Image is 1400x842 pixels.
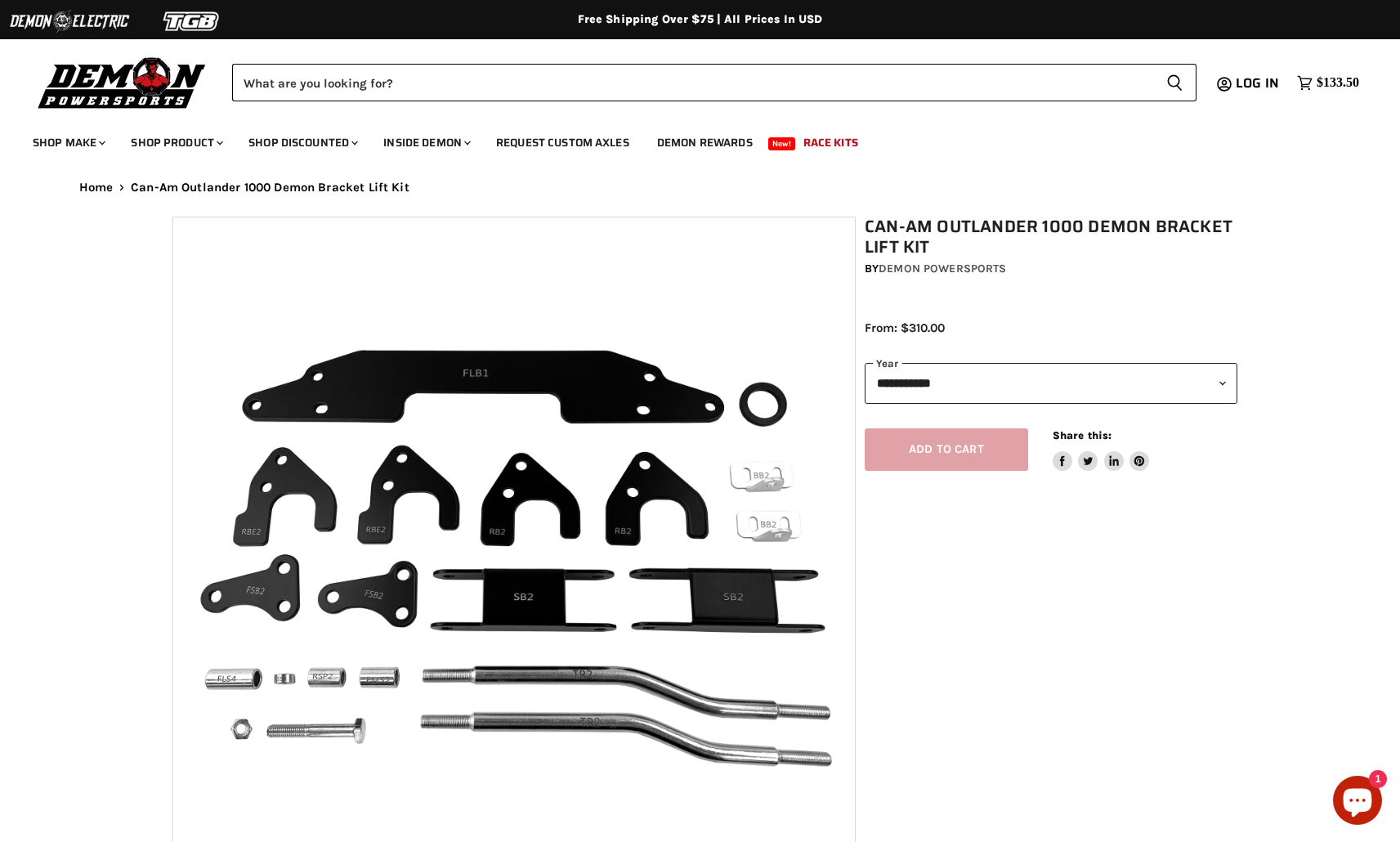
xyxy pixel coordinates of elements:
[865,260,1237,278] div: by
[47,181,1354,195] nav: Breadcrumbs
[1289,71,1367,95] a: $133.50
[791,126,870,159] a: Race Kits
[33,53,212,111] img: Demon Powersports
[236,126,368,159] a: Shop Discounted
[371,126,481,159] a: Inside Demon
[232,64,1153,101] input: Search
[232,64,1196,101] form: Product
[131,181,409,195] span: Can-Am Outlander 1000 Demon Bracket Lift Kit
[1236,73,1279,93] span: Log in
[47,12,1354,27] div: Free Shipping Over $75 | All Prices In USD
[768,137,796,150] span: New!
[1228,76,1289,91] a: Log in
[1053,428,1150,472] aside: Share this:
[20,119,1355,159] ul: Main menu
[79,181,114,195] a: Home
[1328,776,1387,829] inbox-online-store-chat: Shopify online store chat
[8,6,131,37] img: Demon Electric Logo 2
[20,126,115,159] a: Shop Make
[865,217,1237,258] h1: Can-Am Outlander 1000 Demon Bracket Lift Kit
[131,6,253,37] img: TGB Logo 2
[645,126,765,159] a: Demon Rewards
[865,363,1237,403] select: year
[1053,429,1112,441] span: Share this:
[484,126,642,159] a: Request Custom Axles
[119,126,233,159] a: Shop Product
[1153,64,1196,101] button: Search
[879,262,1006,275] a: Demon Powersports
[1317,75,1359,91] span: $133.50
[865,320,945,335] span: From: $310.00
